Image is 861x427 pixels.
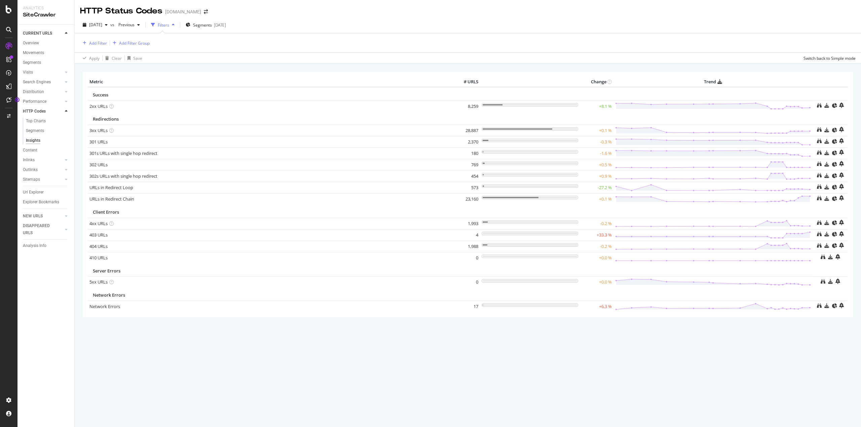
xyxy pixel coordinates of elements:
div: HTTP Codes [23,108,46,115]
th: # URLS [453,77,480,87]
a: CURRENT URLS [23,30,63,37]
td: 2,370 [453,136,480,147]
div: Outlinks [23,166,38,173]
a: Url Explorer [23,189,70,196]
div: Distribution [23,88,44,95]
div: bell-plus [839,172,844,178]
div: bell-plus [839,184,844,189]
div: Add Filter Group [119,40,150,46]
a: DISAPPEARED URLS [23,222,63,237]
div: [DATE] [214,22,226,28]
a: Segments [26,127,70,134]
td: 4 [453,229,480,241]
td: -1.6 % [580,147,613,159]
td: 180 [453,147,480,159]
a: 410 URLs [89,255,108,261]
div: Save [133,55,142,61]
a: Outlinks [23,166,63,173]
div: bell-plus [839,195,844,201]
div: bell-plus [839,220,844,225]
div: Explorer Bookmarks [23,199,59,206]
div: Performance [23,98,46,105]
a: URLs in Redirect Loop [89,184,133,190]
a: Content [23,147,70,154]
a: 302s URLs with single hop redirect [89,173,157,179]
div: bell-plus [839,127,844,132]
div: Apply [89,55,100,61]
a: 301 URLs [89,139,108,145]
a: Overview [23,40,70,47]
div: Overview [23,40,39,47]
a: 404 URLs [89,243,108,249]
td: 28,887 [453,125,480,136]
th: Metric [88,77,453,87]
span: Previous [116,22,135,28]
td: 1,993 [453,218,480,229]
td: -0.2 % [580,241,613,252]
div: Inlinks [23,157,35,164]
a: 302 URLs [89,162,108,168]
a: Segments [23,59,70,66]
a: Insights [26,137,70,144]
td: 769 [453,159,480,170]
a: HTTP Codes [23,108,63,115]
button: Filters [148,19,177,30]
div: Content [23,147,37,154]
div: bell-plus [839,138,844,143]
td: +0.5 % [580,159,613,170]
div: Segments [26,127,44,134]
button: Add Filter [80,39,107,47]
div: Url Explorer [23,189,44,196]
a: Performance [23,98,63,105]
td: -0.2 % [580,218,613,229]
div: Sitemaps [23,176,40,183]
div: Insights [26,137,40,144]
iframe: Intercom live chat [838,404,854,420]
div: Add Filter [89,40,107,46]
div: bell-plus [839,243,844,248]
td: +8.1 % [580,100,613,112]
span: vs [110,22,116,28]
div: Movements [23,49,44,56]
div: bell-plus [835,279,840,284]
span: Success [93,92,108,98]
a: NEW URLS [23,213,63,220]
div: HTTP Status Codes [80,5,162,17]
div: Visits [23,69,33,76]
span: Network Errors [93,292,125,298]
a: 4xx URLs [89,220,108,226]
td: +0.0 % [580,276,613,288]
div: NEW URLS [23,213,43,220]
div: SiteCrawler [23,11,69,19]
button: Segments[DATE] [183,19,229,30]
td: 0 [453,276,480,288]
button: Apply [80,53,100,63]
div: Tooltip anchor [14,97,20,103]
div: [DOMAIN_NAME] [165,8,201,15]
td: 1,988 [453,241,480,252]
td: 23,160 [453,193,480,205]
div: bell-plus [839,102,844,108]
span: Redirections [93,116,119,122]
th: Change [580,77,613,87]
a: URLs in Redirect Chain [89,196,134,202]
div: Clear [112,55,122,61]
div: bell-plus [839,231,844,237]
a: Inlinks [23,157,63,164]
div: bell-plus [839,303,844,308]
div: bell-plus [835,254,840,259]
div: Top Charts [26,118,46,125]
button: Save [125,53,142,63]
div: DISAPPEARED URLS [23,222,57,237]
a: Visits [23,69,63,76]
a: Distribution [23,88,63,95]
td: 454 [453,170,480,182]
div: CURRENT URLS [23,30,52,37]
td: 8,259 [453,100,480,112]
span: 2025 Aug. 24th [89,22,102,28]
div: Search Engines [23,79,51,86]
button: Previous [116,19,143,30]
div: Segments [23,59,41,66]
td: 17 [453,301,480,312]
th: Trend [613,77,813,87]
